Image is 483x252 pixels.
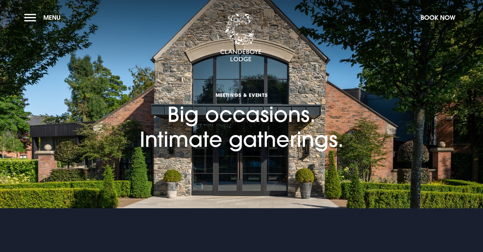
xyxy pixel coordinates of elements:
span: Menu [43,14,61,22]
button: Book Now [417,10,459,25]
h1: Big occasions. Intimate gatherings. [140,60,344,151]
span: Meetings & Events [140,92,344,98]
img: Clandeboye Lodge [220,14,262,62]
button: Menu [24,10,64,25]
